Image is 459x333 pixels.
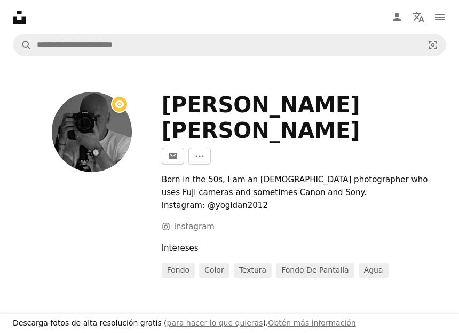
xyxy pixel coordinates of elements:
h3: Descarga fotos de alta resolución gratis ( ). [13,318,356,329]
a: para hacer lo que quieras [167,319,263,327]
button: Idioma [408,6,429,28]
button: Menú [429,6,450,28]
a: Iniciar sesión / Registrarse [386,6,408,28]
div: Intereses [162,242,446,254]
a: Obtén más información [268,319,355,327]
form: Encuentra imágenes en todo el sitio [13,34,446,56]
img: Avatar del usuario Daniele Levis Pelusi [52,92,132,172]
button: Más acciones [188,148,211,165]
a: Inicio — Unsplash [13,11,26,24]
button: Buscar en Unsplash [13,35,31,55]
button: Mensaje a Daniele [162,148,184,165]
a: Color [199,263,230,278]
a: Agua [359,263,389,278]
button: Búsqueda visual [420,35,446,55]
a: Instagram [162,222,215,231]
a: fondo de pantalla [276,263,354,278]
a: fondo [162,263,195,278]
a: textura [234,263,272,278]
div: [PERSON_NAME] [PERSON_NAME] [162,92,446,143]
div: Born in the 50s, I am an [DEMOGRAPHIC_DATA] photographer who uses Fuji cameras and sometimes Cano... [162,173,446,212]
